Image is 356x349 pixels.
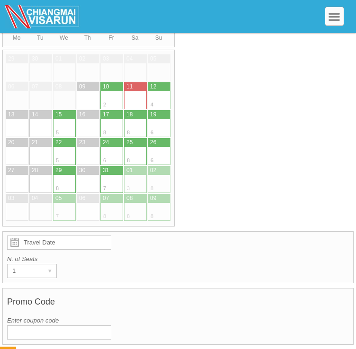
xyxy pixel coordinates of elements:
div: 18 [126,111,133,119]
div: 08 [126,194,133,202]
div: 01 [126,166,133,174]
div: 15 [55,111,62,119]
div: 13 [8,111,14,119]
div: Sa [123,33,147,43]
div: 14 [32,111,38,119]
div: 30 [79,166,85,174]
div: 12 [150,83,156,91]
div: 08 [55,83,62,91]
div: 29 [55,166,62,174]
div: 03 [103,55,109,63]
div: 28 [32,166,38,174]
div: Su [147,33,170,43]
div: 23 [79,139,85,147]
div: 31 [103,166,109,174]
div: 19 [150,111,156,119]
label: Enter coupon code [7,316,349,325]
div: Fr [99,33,123,43]
div: Th [76,33,99,43]
div: 20 [8,139,14,147]
div: 22 [55,139,62,147]
div: 16 [79,111,85,119]
div: 25 [126,139,133,147]
div: 06 [8,83,14,91]
div: 21 [32,139,38,147]
div: 27 [8,166,14,174]
div: 05 [150,55,156,63]
div: We [52,33,76,43]
div: 05 [55,194,62,202]
div: 04 [32,194,38,202]
div: 29 [8,55,14,63]
div: Menu Toggle [325,7,344,26]
div: 01 [55,55,62,63]
div: 02 [79,55,85,63]
div: ▾ [43,264,56,278]
div: Tu [28,33,52,43]
div: 11 [126,83,133,91]
div: 04 [126,55,133,63]
div: 24 [103,139,109,147]
div: 03 [8,194,14,202]
div: Mo [5,33,28,43]
div: 17 [103,111,109,119]
div: 07 [103,194,109,202]
label: N. of Seats [7,254,349,264]
h4: Promo Code [7,292,349,316]
div: 26 [150,139,156,147]
div: 1 [8,264,38,278]
div: 09 [79,83,85,91]
div: 30 [32,55,38,63]
div: 07 [32,83,38,91]
div: 06 [79,194,85,202]
div: 02 [150,166,156,174]
div: 09 [150,194,156,202]
div: 10 [103,83,109,91]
